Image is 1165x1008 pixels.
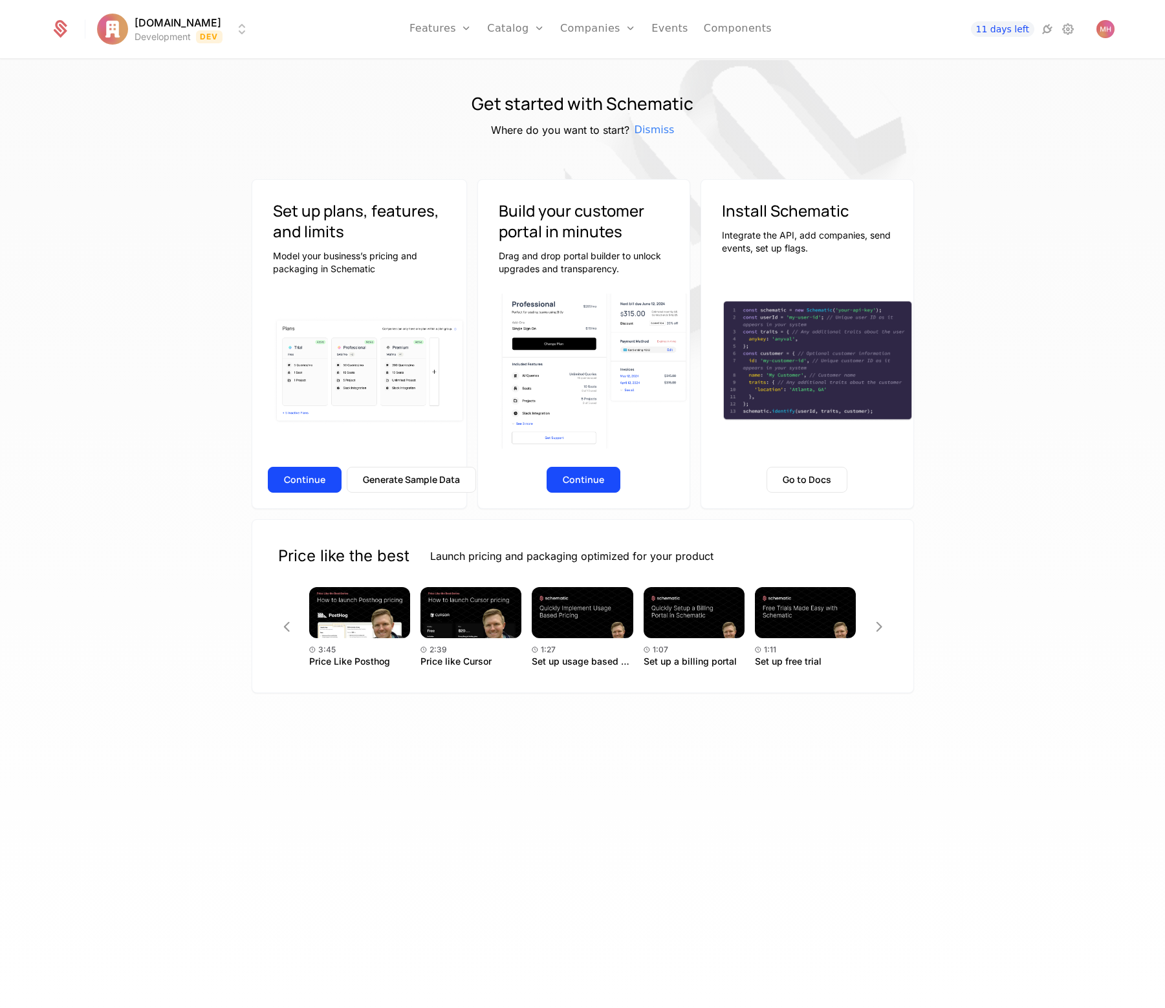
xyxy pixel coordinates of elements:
[722,229,893,255] p: Integrate the API, add companies, send events, set up flags.
[491,122,629,138] h5: Where do you want to start?
[268,467,342,493] button: Continue
[499,288,690,455] img: Component view
[1040,21,1055,37] a: Integrations
[1096,20,1115,38] button: Open user button
[309,656,410,667] div: Price Like Posthog
[722,200,893,221] h3: Install Schematic
[1096,20,1115,38] img: Mitch Haile
[722,300,913,422] img: Schematic integration code
[472,91,693,117] h1: Get started with Schematic
[532,587,633,667] a: Set up usage based pricing1:27Set up usage based pricing
[420,587,521,667] a: Price like Cursor2:39Price like Cursor
[273,200,446,242] h3: Set up plans, features, and limits
[273,250,446,275] p: Model your business’s pricing and packaging in Schematic
[273,317,466,425] img: Plan cards
[318,646,336,654] span: 3:45
[547,467,620,493] button: Continue
[309,587,410,667] a: Price Like Posthog3:45Price Like Posthog
[541,646,556,654] span: 1:27
[135,30,191,43] div: Development
[499,200,670,242] h3: Build your customer portal in minutes
[101,15,250,43] button: Select environment
[196,30,223,43] span: Dev
[1060,21,1076,37] a: Settings
[278,618,295,636] button: Previous
[755,587,856,667] a: Set up free trial1:11Set up free trial
[644,656,745,667] div: Set up a billing portal
[499,250,670,275] p: Drag and drop portal builder to unlock upgrades and transparency.
[871,618,887,636] button: Next
[430,646,447,654] span: 2:39
[971,21,1034,37] a: 11 days left
[644,587,745,667] a: Set up a billing portal1:07Set up a billing portal
[653,646,668,654] span: 1:07
[532,656,633,667] div: Set up usage based pricing
[635,122,675,138] span: Dismiss
[764,646,776,654] span: 1:11
[755,656,856,667] div: Set up free trial
[767,467,847,493] button: Go to Docs
[420,656,521,667] div: Price like Cursor
[97,14,128,45] img: PayWith.Social
[347,467,476,493] button: Generate Sample Data
[135,15,221,30] span: [DOMAIN_NAME]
